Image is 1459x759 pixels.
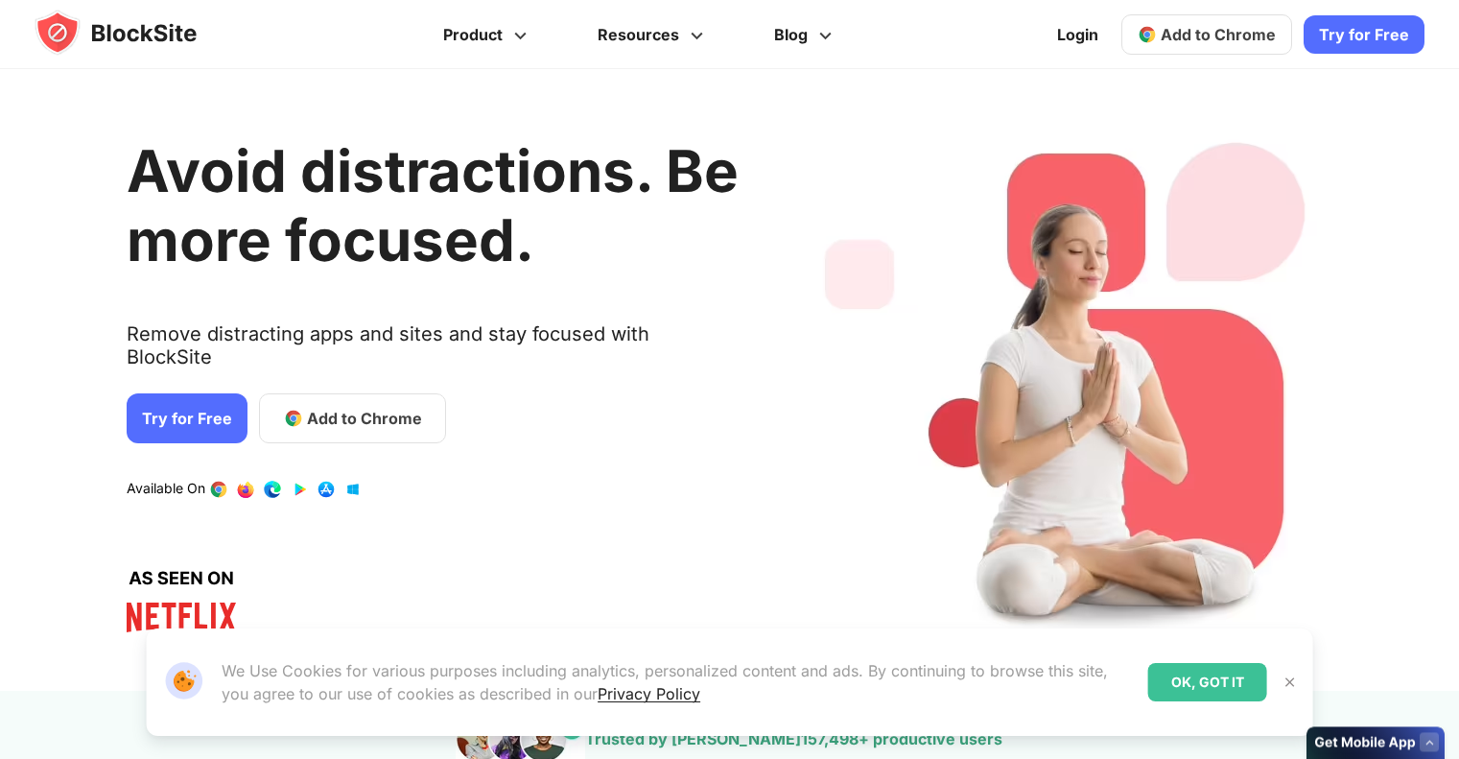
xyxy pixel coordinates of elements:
text: Available On [127,480,205,499]
button: Close [1278,670,1303,695]
img: blocksite-icon.5d769676.svg [35,10,234,56]
img: chrome-icon.svg [1138,25,1157,44]
span: Add to Chrome [1161,25,1276,44]
div: OK, GOT IT [1148,663,1267,701]
p: We Use Cookies for various purposes including analytics, personalized content and ads. By continu... [222,659,1133,705]
a: Try for Free [1304,15,1424,54]
h1: Avoid distractions. Be more focused. [127,136,739,274]
a: Login [1046,12,1110,58]
a: Add to Chrome [1121,14,1292,55]
a: Add to Chrome [259,393,446,443]
text: Remove distracting apps and sites and stay focused with BlockSite [127,322,739,384]
span: Add to Chrome [307,407,422,430]
img: Close [1283,675,1298,690]
a: Try for Free [127,393,247,443]
a: Privacy Policy [598,684,700,703]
